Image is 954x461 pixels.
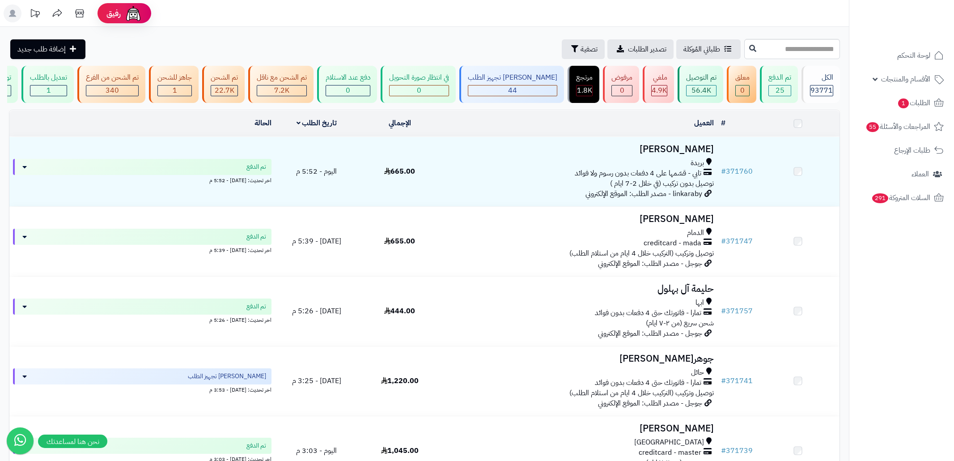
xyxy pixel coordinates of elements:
span: تصفية [581,44,598,55]
div: تعديل بالطلب [30,73,67,83]
a: #371747 [721,236,753,247]
span: 1.8K [577,85,592,96]
span: linkaraby - مصدر الطلب: الموقع الإلكتروني [585,188,702,199]
span: 340 [106,85,119,96]
div: 25 [769,85,791,96]
a: في انتظار صورة التحويل 0 [379,66,458,103]
h3: [PERSON_NAME] [445,214,714,224]
span: 1,045.00 [381,445,419,456]
span: 56.4K [691,85,711,96]
span: 55 [866,122,879,132]
span: الأقسام والمنتجات [881,73,930,85]
span: الدمام [687,228,704,238]
span: creditcard - mada [644,238,701,248]
div: جاهز للشحن [157,73,192,83]
span: ابها [695,298,704,308]
a: #371760 [721,166,753,177]
a: طلباتي المُوكلة [676,39,741,59]
a: إضافة طلب جديد [10,39,85,59]
span: توصيل بدون تركيب (في خلال 2-7 ايام ) [610,178,714,189]
a: دفع عند الاستلام 0 [315,66,379,103]
div: 4949 [652,85,667,96]
span: تم الدفع [246,232,266,241]
a: المراجعات والأسئلة55 [855,116,949,137]
span: تصدير الطلبات [628,44,666,55]
a: الطلبات1 [855,92,949,114]
div: معلق [735,73,750,83]
a: تم الشحن 22.7K [200,66,246,103]
div: اخر تحديث: [DATE] - 3:53 م [13,384,271,394]
span: العملاء [912,168,929,180]
h3: [PERSON_NAME] [445,144,714,154]
span: جوجل - مصدر الطلب: الموقع الإلكتروني [598,398,702,409]
span: [GEOGRAPHIC_DATA] [634,437,704,448]
a: الكل93771 [800,66,842,103]
span: 291 [872,193,888,203]
div: ملغي [651,73,667,83]
span: # [721,306,726,316]
div: مرتجع [576,73,593,83]
span: اليوم - 3:03 م [296,445,337,456]
button: تصفية [562,39,605,59]
span: 0 [620,85,624,96]
span: لوحة التحكم [897,49,930,62]
span: طلباتي المُوكلة [683,44,720,55]
div: تم التوصيل [686,73,717,83]
a: لوحة التحكم [855,45,949,66]
span: 0 [740,85,745,96]
h3: [PERSON_NAME] [445,423,714,434]
a: تم الشحن مع ناقل 7.2K [246,66,315,103]
span: [PERSON_NAME] تجهيز الطلب [188,372,266,381]
span: 93771 [810,85,833,96]
span: توصيل وتركيب (التركيب خلال 4 ايام من استلام الطلب) [569,248,714,259]
span: حائل [691,367,704,378]
div: اخر تحديث: [DATE] - 5:52 م [13,175,271,184]
span: تمارا - فاتورتك حتى 4 دفعات بدون فوائد [595,378,701,388]
a: العملاء [855,163,949,185]
a: العميل [694,118,714,128]
a: تم الدفع 25 [758,66,800,103]
div: 1 [158,85,191,96]
a: الحالة [254,118,271,128]
a: # [721,118,725,128]
span: الطلبات [897,97,930,109]
span: شحن سريع (من ٢-٧ ايام) [646,318,714,329]
span: 22.7K [215,85,234,96]
span: تم الدفع [246,162,266,171]
div: 22708 [211,85,237,96]
span: [DATE] - 5:26 م [292,306,341,316]
span: 1 [47,85,51,96]
div: تم الدفع [768,73,791,83]
span: [DATE] - 3:25 م [292,376,341,386]
span: تم الدفع [246,302,266,311]
span: 0 [417,85,421,96]
span: 665.00 [384,166,415,177]
a: مرتجع 1.8K [566,66,601,103]
span: 1,220.00 [381,376,419,386]
span: جوجل - مصدر الطلب: الموقع الإلكتروني [598,328,702,339]
span: 25 [776,85,784,96]
span: السلات المتروكة [871,192,930,204]
a: تعديل بالطلب 1 [20,66,76,103]
span: طلبات الإرجاع [894,144,930,157]
div: 44 [468,85,557,96]
span: # [721,445,726,456]
div: 0 [736,85,749,96]
span: 44 [508,85,517,96]
a: تم الشحن من الفرع 340 [76,66,147,103]
a: جاهز للشحن 1 [147,66,200,103]
span: 7.2K [274,85,289,96]
div: تم الشحن مع ناقل [257,73,307,83]
span: creditcard - master [639,448,701,458]
div: اخر تحديث: [DATE] - 5:26 م [13,315,271,324]
span: 0 [346,85,350,96]
div: في انتظار صورة التحويل [389,73,449,83]
span: # [721,166,726,177]
a: ملغي 4.9K [641,66,676,103]
a: #371739 [721,445,753,456]
div: 0 [612,85,632,96]
span: تمارا - فاتورتك حتى 4 دفعات بدون فوائد [595,308,701,318]
span: # [721,376,726,386]
a: #371757 [721,306,753,316]
div: الكل [810,73,833,83]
